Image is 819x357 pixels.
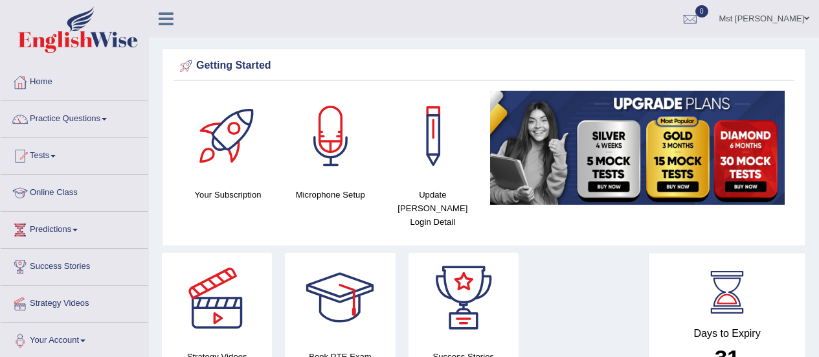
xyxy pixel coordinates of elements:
a: Home [1,64,148,97]
a: Success Stories [1,249,148,281]
a: Online Class [1,175,148,207]
a: Predictions [1,212,148,244]
a: Strategy Videos [1,286,148,318]
h4: Microphone Setup [286,188,375,202]
h4: Days to Expiry [663,328,791,340]
img: small5.jpg [490,91,785,205]
span: 0 [695,5,708,17]
a: Your Account [1,323,148,355]
h4: Your Subscription [183,188,273,202]
a: Practice Questions [1,101,148,133]
div: Getting Started [177,56,791,76]
h4: Update [PERSON_NAME] Login Detail [388,188,477,229]
a: Tests [1,138,148,170]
